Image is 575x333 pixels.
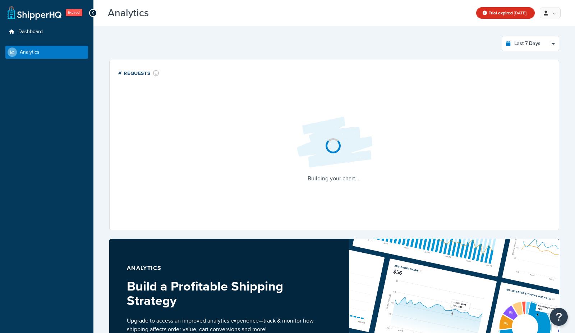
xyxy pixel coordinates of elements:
h3: Build a Profitable Shipping Strategy [127,279,317,307]
a: Analytics [5,46,88,59]
p: Building your chart.... [291,174,377,184]
button: Open Resource Center [550,308,568,326]
span: Analytics [20,49,40,55]
img: Loading... [291,111,377,174]
h3: Analytics [108,8,469,19]
span: Dashboard [18,29,43,35]
span: [DATE] [489,10,526,16]
span: Expired! [66,9,82,16]
span: Beta [151,10,175,18]
p: Analytics [127,263,317,273]
strong: Trial expired [489,10,513,16]
a: Dashboard [5,25,88,39]
div: # Requests [118,69,159,77]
